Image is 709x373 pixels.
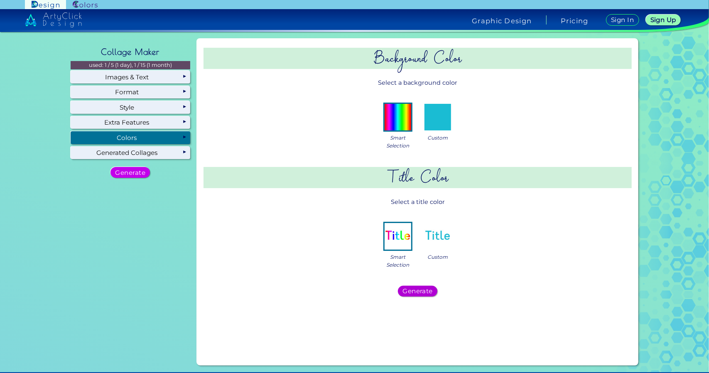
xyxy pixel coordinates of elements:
img: col_title_auto.jpg [385,223,411,250]
img: col_bg_auto.jpg [385,104,411,130]
div: Images & Text [71,71,190,83]
p: used: 1 / 5 (1 day), 1 / 15 (1 month) [71,61,190,69]
img: artyclick_design_logo_white_combined_path.svg [25,12,82,27]
div: Generated Collages [71,147,190,159]
p: Select a title color [204,194,632,210]
h2: Background Color [204,48,632,69]
h5: Generate [404,288,431,294]
div: Format [71,86,190,98]
p: Select a background color [204,75,632,91]
a: Sign Up [648,15,679,25]
span: Smart Selection [386,253,409,269]
span: Smart Selection [386,134,409,150]
span: Custom [427,253,448,261]
h5: Sign Up [652,17,675,23]
img: ArtyClick Colors logo [73,1,98,9]
div: Style [71,101,190,113]
a: Sign In [608,15,638,25]
img: col_bg_custom.jpg [424,104,451,130]
h4: Graphic Design [472,17,532,24]
div: Colors [71,131,190,144]
h2: Title Color [204,167,632,188]
h2: Collage Maker [97,43,164,61]
div: Extra Features [71,116,190,129]
h5: Sign In [612,17,633,23]
span: Custom [427,134,448,142]
img: col_title_custom.jpg [424,223,451,250]
a: Pricing [561,17,589,24]
h5: Generate [117,169,144,175]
